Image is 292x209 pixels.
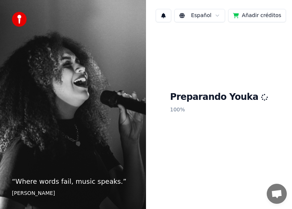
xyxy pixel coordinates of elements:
[12,12,27,27] img: youka
[267,184,287,204] a: Chat abierto
[228,9,286,22] button: Añadir créditos
[12,190,134,197] footer: [PERSON_NAME]
[170,91,268,103] h1: Preparando Youka
[170,103,268,117] p: 100 %
[12,176,134,187] p: “ Where words fail, music speaks. ”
